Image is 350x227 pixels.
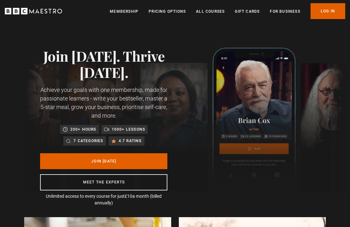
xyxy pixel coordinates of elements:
[40,86,167,120] p: Achieve your goals with one membership, made for passionate learners - write your bestseller, mas...
[5,6,62,16] svg: BBC Maestro
[40,48,167,80] h1: Join [DATE]. Thrive [DATE].
[196,8,225,15] a: All Courses
[125,194,132,199] span: £10
[40,193,167,206] p: Unlimited access to every course for just a month (billed annually)
[40,174,167,190] a: Meet the experts
[110,3,345,19] nav: Primary
[110,8,138,15] a: Membership
[73,138,103,144] p: 7 categories
[70,126,96,133] p: 200+ hours
[235,8,260,15] a: Gift Cards
[149,8,186,15] a: Pricing Options
[40,153,167,169] a: Join [DATE]
[270,8,300,15] a: For business
[112,126,145,133] p: 1000+ lessons
[311,3,345,19] a: Log In
[119,138,142,144] p: 4.7 rating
